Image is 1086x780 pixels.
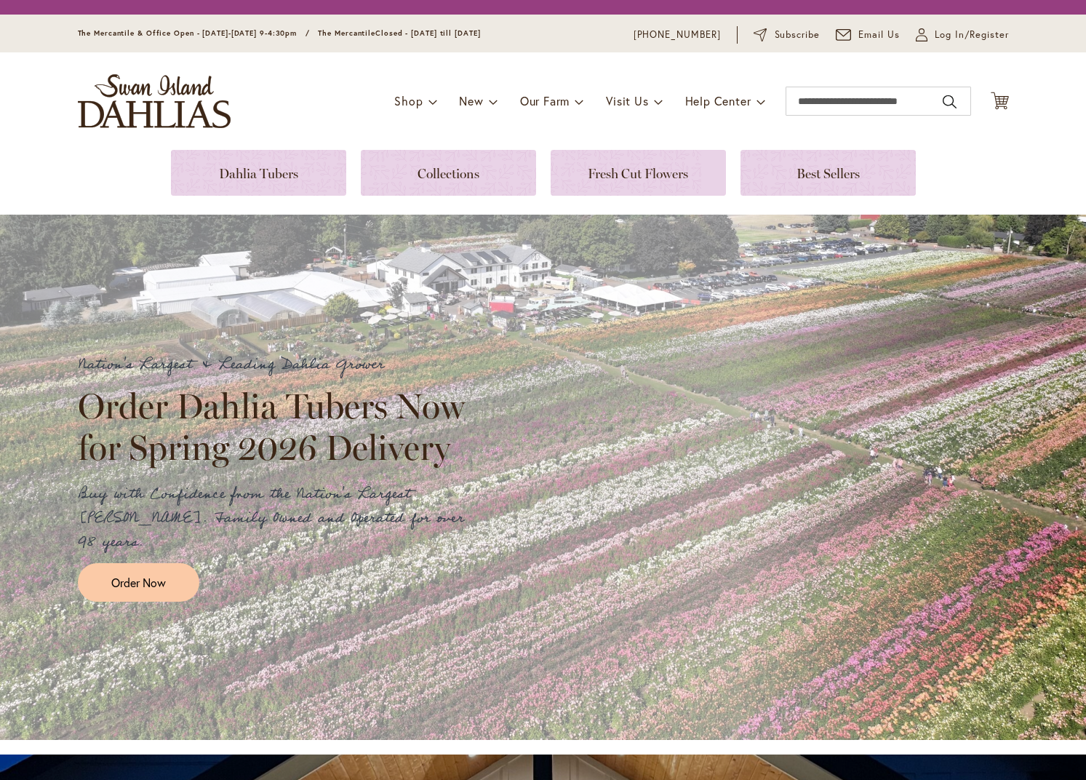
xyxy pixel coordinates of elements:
span: Our Farm [520,93,570,108]
span: Visit Us [606,93,648,108]
span: Log In/Register [935,28,1009,42]
span: Order Now [111,574,166,591]
span: New [459,93,483,108]
button: Search [943,90,956,114]
a: Order Now [78,563,199,602]
span: The Mercantile & Office Open - [DATE]-[DATE] 9-4:30pm / The Mercantile [78,28,376,38]
span: Closed - [DATE] till [DATE] [375,28,480,38]
h2: Order Dahlia Tubers Now for Spring 2026 Delivery [78,386,478,467]
a: Log In/Register [916,28,1009,42]
p: Buy with Confidence from the Nation's Largest [PERSON_NAME]. Family Owned and Operated for over 9... [78,482,478,554]
p: Nation's Largest & Leading Dahlia Grower [78,353,478,377]
a: Email Us [836,28,900,42]
a: [PHONE_NUMBER] [634,28,722,42]
span: Help Center [685,93,751,108]
a: store logo [78,74,231,128]
span: Shop [394,93,423,108]
span: Email Us [858,28,900,42]
span: Subscribe [775,28,821,42]
a: Subscribe [754,28,820,42]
